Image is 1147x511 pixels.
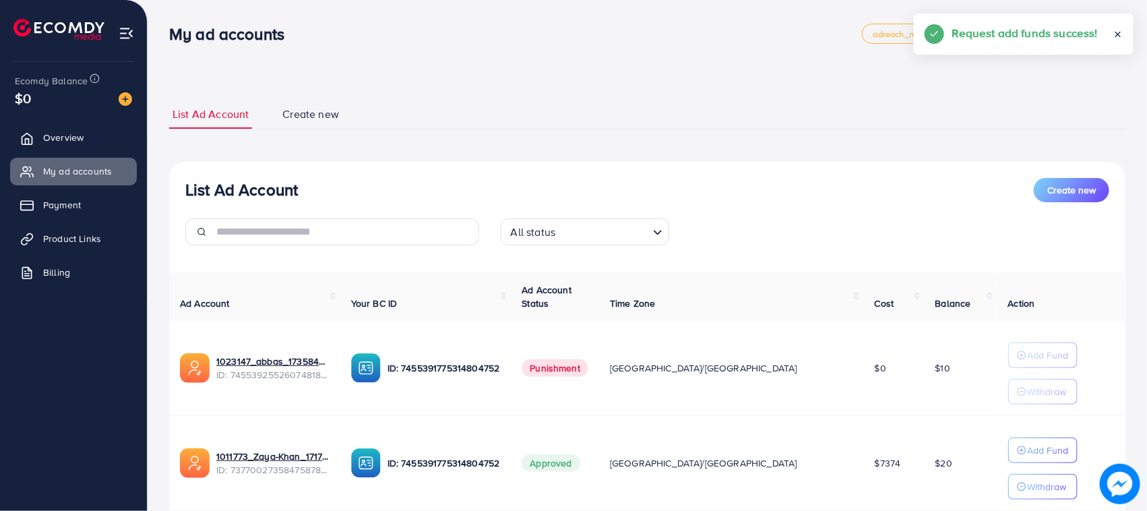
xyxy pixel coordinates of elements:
[935,361,950,375] span: $10
[875,456,901,470] span: $7374
[282,107,339,122] span: Create new
[875,361,886,375] span: $0
[10,191,137,218] a: Payment
[185,180,298,200] h3: List Ad Account
[15,74,88,88] span: Ecomdy Balance
[351,297,398,310] span: Your BC ID
[935,456,952,470] span: $20
[180,448,210,478] img: ic-ads-acc.e4c84228.svg
[610,297,655,310] span: Time Zone
[387,360,501,376] p: ID: 7455391775314804752
[216,450,330,463] a: 1011773_Zaya-Khan_1717592302951
[1008,379,1078,404] button: Withdraw
[1008,438,1078,463] button: Add Fund
[13,19,104,40] img: logo
[10,225,137,252] a: Product Links
[952,24,1098,42] h5: Request add funds success!
[169,24,295,44] h3: My ad accounts
[216,355,330,368] a: 1023147_abbas_1735843853887
[1047,183,1096,197] span: Create new
[873,30,964,38] span: adreach_new_package
[180,353,210,383] img: ic-ads-acc.e4c84228.svg
[10,259,137,286] a: Billing
[522,283,571,310] span: Ad Account Status
[43,266,70,279] span: Billing
[173,107,249,122] span: List Ad Account
[10,158,137,185] a: My ad accounts
[1028,347,1069,363] p: Add Fund
[875,297,894,310] span: Cost
[862,24,975,44] a: adreach_new_package
[501,218,669,245] div: Search for option
[508,222,559,242] span: All status
[1028,479,1067,495] p: Withdraw
[216,368,330,382] span: ID: 7455392552607481857
[351,448,381,478] img: ic-ba-acc.ded83a64.svg
[216,450,330,477] div: <span class='underline'>1011773_Zaya-Khan_1717592302951</span></br>7377002735847587841
[216,355,330,382] div: <span class='underline'>1023147_abbas_1735843853887</span></br>7455392552607481857
[387,455,501,471] p: ID: 7455391775314804752
[522,454,580,472] span: Approved
[43,232,101,245] span: Product Links
[43,131,84,144] span: Overview
[10,124,137,151] a: Overview
[216,463,330,477] span: ID: 7377002735847587841
[559,220,647,242] input: Search for option
[1028,442,1069,458] p: Add Fund
[1034,178,1109,202] button: Create new
[522,359,588,377] span: Punishment
[1028,384,1067,400] p: Withdraw
[1008,474,1078,500] button: Withdraw
[1100,464,1140,504] img: image
[180,297,230,310] span: Ad Account
[610,456,797,470] span: [GEOGRAPHIC_DATA]/[GEOGRAPHIC_DATA]
[1008,342,1078,368] button: Add Fund
[1008,297,1035,310] span: Action
[610,361,797,375] span: [GEOGRAPHIC_DATA]/[GEOGRAPHIC_DATA]
[351,353,381,383] img: ic-ba-acc.ded83a64.svg
[43,198,81,212] span: Payment
[43,164,112,178] span: My ad accounts
[15,88,31,108] span: $0
[119,26,134,41] img: menu
[935,297,971,310] span: Balance
[119,92,132,106] img: image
